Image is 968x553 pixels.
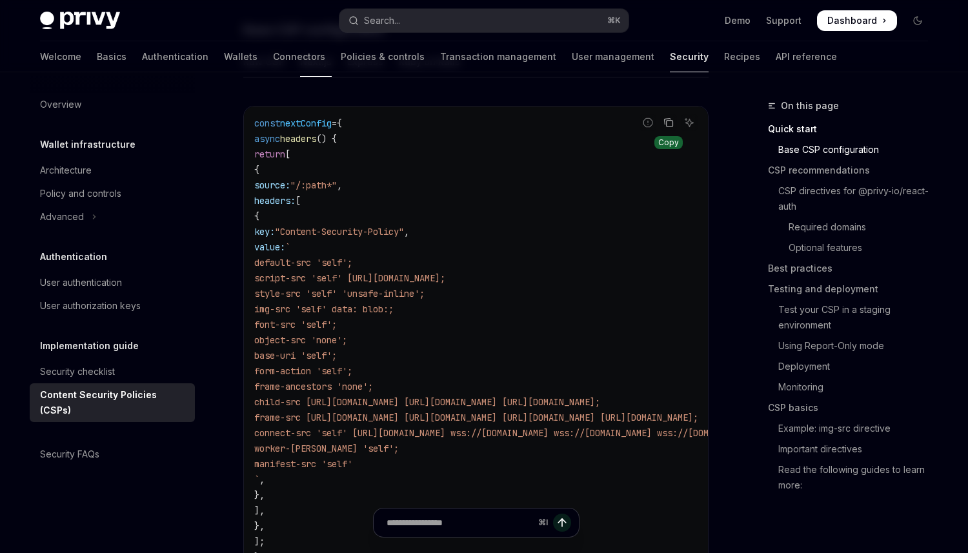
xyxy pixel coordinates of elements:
div: Security FAQs [40,447,99,462]
div: User authorization keys [40,298,141,314]
div: Architecture [40,163,92,178]
a: Monitoring [768,377,938,397]
a: Important directives [768,439,938,459]
span: { [254,210,259,222]
button: Send message [553,514,571,532]
a: Authentication [142,41,208,72]
h5: Implementation guide [40,338,139,354]
a: Best practices [768,258,938,279]
span: Dashboard [827,14,877,27]
a: CSP basics [768,397,938,418]
button: Copy the contents from the code block [660,114,677,131]
a: Overview [30,93,195,116]
span: = [332,117,337,129]
span: default-src 'self'; [254,257,352,268]
div: Content Security Policies (CSPs) [40,387,187,418]
a: Recipes [724,41,760,72]
button: Ask AI [681,114,698,131]
span: async [254,133,280,145]
a: Wallets [224,41,257,72]
a: Welcome [40,41,81,72]
span: [ [285,148,290,160]
span: "/:path*" [290,179,337,191]
a: User management [572,41,654,72]
a: Test your CSP in a staging environment [768,299,938,336]
span: frame-ancestors 'none'; [254,381,373,392]
span: , [404,226,409,237]
button: Open search [339,9,629,32]
a: Required domains [768,217,938,237]
div: Overview [40,97,81,112]
span: script-src 'self' [URL][DOMAIN_NAME]; [254,272,445,284]
div: Copy [654,136,683,149]
a: Connectors [273,41,325,72]
span: { [254,164,259,176]
a: Read the following guides to learn more: [768,459,938,496]
span: object-src 'none'; [254,334,347,346]
a: Dashboard [817,10,897,31]
a: Content Security Policies (CSPs) [30,383,195,422]
div: User authentication [40,275,122,290]
span: () { [316,133,337,145]
a: Using Report-Only mode [768,336,938,356]
div: Security checklist [40,364,115,379]
a: User authorization keys [30,294,195,317]
a: Testing and deployment [768,279,938,299]
input: Ask a question... [387,508,533,537]
span: , [259,474,265,485]
img: dark logo [40,12,120,30]
span: [ [296,195,301,206]
a: Base CSP configuration [768,139,938,160]
a: User authentication [30,271,195,294]
span: const [254,117,280,129]
span: { [337,117,342,129]
a: Security checklist [30,360,195,383]
span: "Content-Security-Policy" [275,226,404,237]
button: Toggle dark mode [907,10,928,31]
div: Advanced [40,209,84,225]
a: Example: img-src directive [768,418,938,439]
span: img-src 'self' data: blob:; [254,303,394,315]
span: source: [254,179,290,191]
span: ` [285,241,290,253]
a: Optional features [768,237,938,258]
span: ], [254,505,265,516]
button: Report incorrect code [640,114,656,131]
a: Transaction management [440,41,556,72]
span: headers [280,133,316,145]
a: API reference [776,41,837,72]
a: Policy and controls [30,182,195,205]
span: return [254,148,285,160]
a: Support [766,14,802,27]
a: Security [670,41,709,72]
div: Policy and controls [40,186,121,201]
span: ⌘ K [607,15,621,26]
a: Quick start [768,119,938,139]
span: worker-[PERSON_NAME] 'self'; [254,443,399,454]
span: nextConfig [280,117,332,129]
span: ` [254,474,259,485]
a: Deployment [768,356,938,377]
span: form-action 'self'; [254,365,352,377]
a: Architecture [30,159,195,182]
a: Demo [725,14,751,27]
span: base-uri 'self'; [254,350,337,361]
a: Security FAQs [30,443,195,466]
span: , [337,179,342,191]
span: }, [254,489,265,501]
span: key: [254,226,275,237]
a: CSP directives for @privy-io/react-auth [768,181,938,217]
a: Basics [97,41,126,72]
span: headers: [254,195,296,206]
span: child-src [URL][DOMAIN_NAME] [URL][DOMAIN_NAME] [URL][DOMAIN_NAME]; [254,396,600,408]
h5: Authentication [40,249,107,265]
a: Policies & controls [341,41,425,72]
span: font-src 'self'; [254,319,337,330]
span: value: [254,241,285,253]
a: CSP recommendations [768,160,938,181]
span: On this page [781,98,839,114]
span: style-src 'self' 'unsafe-inline'; [254,288,425,299]
div: Search... [364,13,400,28]
span: frame-src [URL][DOMAIN_NAME] [URL][DOMAIN_NAME] [URL][DOMAIN_NAME] [URL][DOMAIN_NAME]; [254,412,698,423]
button: Toggle Advanced section [30,205,195,228]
